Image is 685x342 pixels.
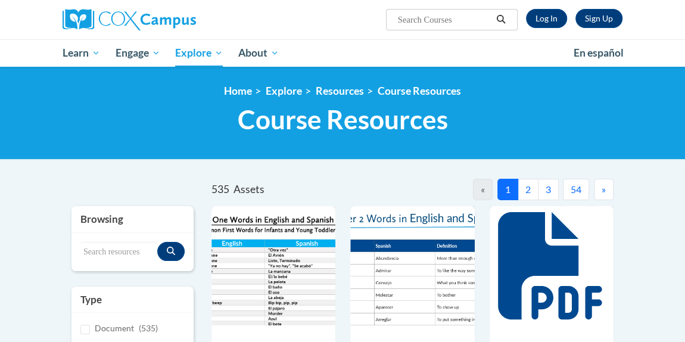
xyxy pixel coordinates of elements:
[80,212,185,226] h3: Browsing
[492,13,510,27] button: Search
[378,85,461,97] a: Course Resources
[497,179,518,200] button: 1
[350,206,474,325] img: 836e94b2-264a-47ae-9840-fb2574307f3b.pdf
[63,9,237,30] a: Cox Campus
[231,39,287,67] a: About
[413,179,614,200] nav: Pagination Navigation
[594,179,614,200] button: Next
[54,39,631,67] div: Main menu
[108,39,168,67] a: Engage
[80,242,157,262] input: Search resources
[526,9,567,28] a: Log In
[602,184,606,195] span: »
[139,323,158,333] span: (535)
[538,179,559,200] button: 3
[397,13,492,27] input: Search Courses
[563,179,589,200] button: 54
[574,46,624,59] span: En español
[566,41,631,66] a: En español
[238,46,279,60] span: About
[55,39,108,67] a: Learn
[211,206,335,325] img: d35314be-4b7e-462d-8f95-b17e3d3bb747.pdf
[238,104,448,135] span: Course Resources
[233,183,264,195] span: Assets
[63,9,196,30] img: Cox Campus
[175,46,223,60] span: Explore
[63,46,100,60] span: Learn
[316,85,364,97] a: Resources
[167,39,231,67] a: Explore
[80,293,185,307] h3: Type
[95,323,134,333] span: Document
[266,85,302,97] a: Explore
[157,242,185,261] button: Search resources
[211,183,229,195] span: 535
[224,85,252,97] a: Home
[575,9,622,28] a: Register
[116,46,160,60] span: Engage
[518,179,538,200] button: 2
